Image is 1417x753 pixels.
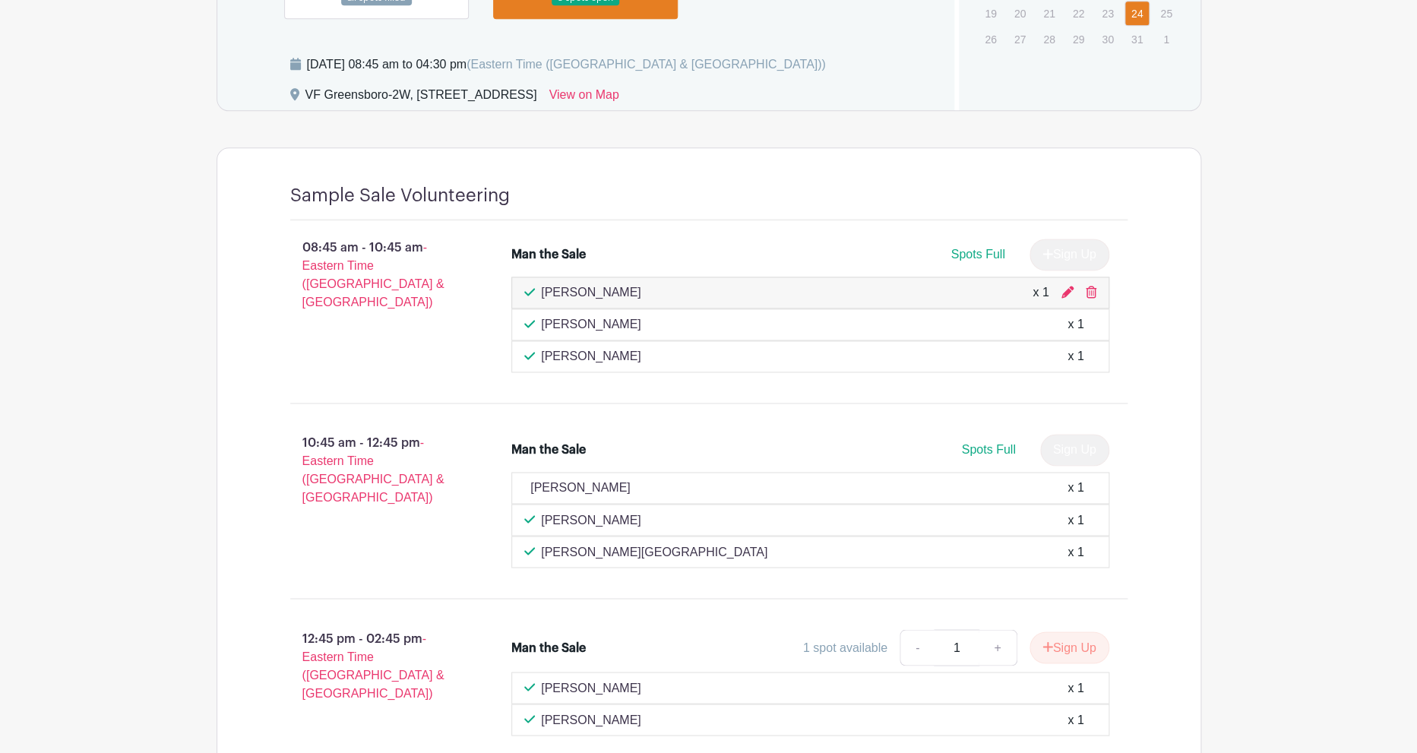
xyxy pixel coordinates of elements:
span: - Eastern Time ([GEOGRAPHIC_DATA] & [GEOGRAPHIC_DATA]) [302,631,444,699]
span: Spots Full [950,248,1004,261]
a: - [900,629,935,666]
p: [PERSON_NAME] [541,315,641,334]
div: x 1 [1067,511,1083,529]
a: 24 [1124,1,1150,26]
p: 26 [978,27,1003,51]
h4: Sample Sale Volunteering [290,185,510,207]
p: 20 [1007,2,1033,25]
p: 21 [1036,2,1061,25]
p: [PERSON_NAME] [541,710,641,729]
p: 1 [1153,27,1178,51]
p: 22 [1066,2,1091,25]
div: Man the Sale [511,441,586,459]
div: Man the Sale [511,245,586,264]
p: 19 [978,2,1003,25]
span: (Eastern Time ([GEOGRAPHIC_DATA] & [GEOGRAPHIC_DATA])) [467,58,826,71]
div: Man the Sale [511,638,586,657]
div: x 1 [1067,315,1083,334]
p: [PERSON_NAME] [541,679,641,697]
a: + [979,629,1017,666]
span: - Eastern Time ([GEOGRAPHIC_DATA] & [GEOGRAPHIC_DATA]) [302,241,444,308]
p: 10:45 am - 12:45 pm [266,428,488,513]
div: 1 spot available [803,638,887,657]
p: 31 [1124,27,1150,51]
p: [PERSON_NAME][GEOGRAPHIC_DATA] [541,543,767,561]
p: 08:45 am - 10:45 am [266,233,488,318]
div: VF Greensboro-2W, [STREET_ADDRESS] [305,86,537,110]
p: [PERSON_NAME] [530,479,631,497]
div: x 1 [1067,679,1083,697]
div: x 1 [1067,710,1083,729]
p: [PERSON_NAME] [541,511,641,529]
a: View on Map [549,86,618,110]
p: [PERSON_NAME] [541,283,641,302]
p: 12:45 pm - 02:45 pm [266,623,488,708]
span: Spots Full [961,443,1015,456]
div: x 1 [1067,543,1083,561]
button: Sign Up [1030,631,1109,663]
p: 30 [1095,27,1120,51]
p: 25 [1153,2,1178,25]
span: - Eastern Time ([GEOGRAPHIC_DATA] & [GEOGRAPHIC_DATA]) [302,436,444,504]
p: 28 [1036,27,1061,51]
div: x 1 [1033,283,1049,302]
p: 27 [1007,27,1033,51]
p: 23 [1095,2,1120,25]
div: x 1 [1067,479,1083,497]
div: [DATE] 08:45 am to 04:30 pm [307,55,826,74]
p: [PERSON_NAME] [541,347,641,365]
p: 29 [1066,27,1091,51]
div: x 1 [1067,347,1083,365]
